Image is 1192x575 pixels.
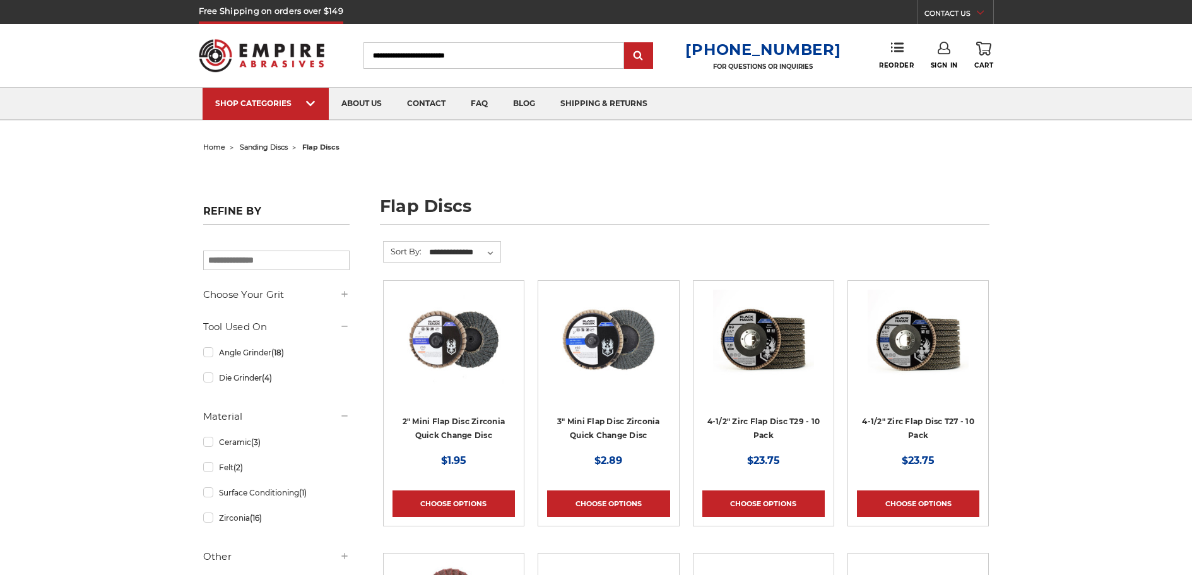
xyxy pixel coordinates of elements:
[931,61,958,69] span: Sign In
[380,198,989,225] h1: flap discs
[262,373,272,382] span: (4)
[199,31,325,80] img: Empire Abrasives
[626,44,651,69] input: Submit
[203,143,225,151] a: home
[302,143,339,151] span: flap discs
[299,488,307,497] span: (1)
[203,456,350,478] a: Felt(2)
[203,507,350,529] a: Zirconia(16)
[384,242,422,261] label: Sort By:
[203,287,350,302] h5: Choose Your Grit
[203,341,350,364] a: Angle Grinder(18)
[203,409,350,424] h5: Material
[857,490,979,517] a: Choose Options
[707,417,820,441] a: 4-1/2" Zirc Flap Disc T29 - 10 Pack
[215,98,316,108] div: SHOP CATEGORIES
[747,454,780,466] span: $23.75
[403,417,505,441] a: 2" Mini Flap Disc Zirconia Quick Change Disc
[547,290,670,412] a: BHA 3" Quick Change 60 Grit Flap Disc for Fine Grinding and Finishing
[862,417,974,441] a: 4-1/2" Zirc Flap Disc T27 - 10 Pack
[557,417,660,441] a: 3" Mini Flap Disc Zirconia Quick Change Disc
[329,88,394,120] a: about us
[458,88,500,120] a: faq
[594,454,622,466] span: $2.89
[203,367,350,389] a: Die Grinder(4)
[713,290,814,391] img: 4.5" Black Hawk Zirconia Flap Disc 10 Pack
[547,490,670,517] a: Choose Options
[924,6,993,24] a: CONTACT US
[203,205,350,225] h5: Refine by
[685,62,841,71] p: FOR QUESTIONS OR INQUIRIES
[233,463,243,472] span: (2)
[203,431,350,453] a: Ceramic(3)
[250,513,262,523] span: (16)
[394,88,458,120] a: contact
[403,290,504,391] img: Black Hawk Abrasives 2-inch Zirconia Flap Disc with 60 Grit Zirconia for Smooth Finishing
[879,61,914,69] span: Reorder
[271,348,284,357] span: (18)
[203,319,350,335] h5: Tool Used On
[203,482,350,504] a: Surface Conditioning(1)
[868,290,969,391] img: Black Hawk 4-1/2" x 7/8" Flap Disc Type 27 - 10 Pack
[441,454,466,466] span: $1.95
[974,61,993,69] span: Cart
[902,454,935,466] span: $23.75
[251,437,261,447] span: (3)
[203,549,350,564] h5: Other
[879,42,914,69] a: Reorder
[427,243,500,262] select: Sort By:
[240,143,288,151] a: sanding discs
[974,42,993,69] a: Cart
[685,40,841,59] a: [PHONE_NUMBER]
[702,290,825,412] a: 4.5" Black Hawk Zirconia Flap Disc 10 Pack
[558,290,659,391] img: BHA 3" Quick Change 60 Grit Flap Disc for Fine Grinding and Finishing
[500,88,548,120] a: blog
[392,490,515,517] a: Choose Options
[548,88,660,120] a: shipping & returns
[857,290,979,412] a: Black Hawk 4-1/2" x 7/8" Flap Disc Type 27 - 10 Pack
[392,290,515,412] a: Black Hawk Abrasives 2-inch Zirconia Flap Disc with 60 Grit Zirconia for Smooth Finishing
[702,490,825,517] a: Choose Options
